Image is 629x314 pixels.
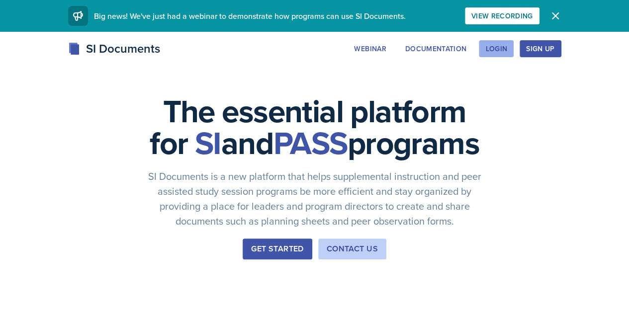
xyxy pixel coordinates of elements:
div: SI Documents [68,40,160,58]
button: Sign Up [520,40,561,57]
div: Login [485,45,507,53]
span: Big news! We've just had a webinar to demonstrate how programs can use SI Documents. [94,10,406,21]
button: Get Started [243,238,312,259]
button: View Recording [465,7,539,24]
div: Get Started [251,243,303,255]
button: Contact Us [318,238,386,259]
div: Contact Us [327,243,378,255]
div: Webinar [354,45,386,53]
button: Webinar [348,40,392,57]
button: Login [479,40,514,57]
button: Documentation [399,40,473,57]
div: View Recording [471,12,533,20]
div: Sign Up [526,45,554,53]
div: Documentation [405,45,467,53]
